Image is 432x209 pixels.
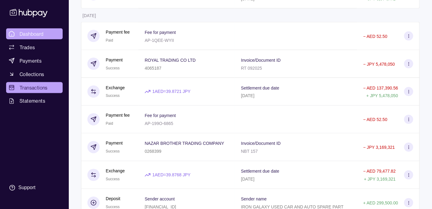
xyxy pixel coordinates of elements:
a: Trades [6,42,63,53]
p: Invoice/Document ID [241,58,281,63]
span: Statements [20,97,45,105]
p: + JPY 5,478,050 [367,94,398,98]
span: Paid [106,122,113,126]
a: Dashboard [6,28,63,39]
p: Fee for payment [145,30,176,35]
p: [DATE] [241,177,254,182]
p: + JPY 3,169,321 [364,177,396,182]
p: Payment [106,140,123,147]
p: 4065187 [145,66,161,71]
p: Sender name [241,197,267,202]
p: Fee for payment [145,113,176,118]
a: Transactions [6,82,63,93]
a: Payments [6,55,63,66]
p: Payment [106,57,123,63]
p: − AED 79,477.82 [363,169,396,174]
span: Dashboard [20,30,44,38]
p: [DATE] [241,94,254,98]
p: Exchange [106,168,125,174]
a: Statements [6,96,63,107]
p: 1 AED = 39.8721 JPY [152,88,190,95]
p: 1 AED = 39.8768 JPY [152,172,190,178]
p: 0268399 [145,149,161,154]
span: Success [106,149,120,154]
p: NBT 157 [241,149,258,154]
p: − AED 52.50 [363,117,387,122]
p: Exchange [106,84,125,91]
p: Invoice/Document ID [241,141,281,146]
p: ROYAL TRADING CO LTD [145,58,196,63]
p: RT 092025 [241,66,262,71]
p: AP-1QEE-WYII [145,38,174,43]
span: Success [106,66,120,70]
p: NAZAR BROTHER TRADING COMPANY [145,141,224,146]
span: Payments [20,57,42,64]
span: Paid [106,38,113,42]
p: − JPY 3,169,321 [363,145,395,150]
span: Success [106,94,120,98]
span: Trades [20,44,35,51]
span: Success [106,177,120,182]
p: Payment fee [106,29,130,35]
p: Sender account [145,197,175,202]
p: Deposit [106,196,120,202]
a: Collections [6,69,63,80]
p: AP-199O-6865 [145,121,173,126]
a: Support [6,182,63,194]
p: [DATE] [83,13,96,18]
p: + AED 299,500.00 [363,201,398,206]
p: Settlement due date [241,86,279,90]
span: Collections [20,71,44,78]
p: Settlement due date [241,169,279,174]
p: − AED 137,390.56 [363,86,398,90]
p: Payment fee [106,112,130,119]
div: Support [18,185,35,191]
p: − JPY 5,478,050 [363,62,395,67]
span: Transactions [20,84,48,91]
p: − AED 52.50 [363,34,387,39]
